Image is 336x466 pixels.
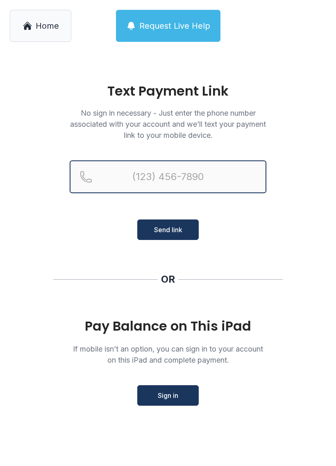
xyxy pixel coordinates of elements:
[158,391,178,400] span: Sign in
[70,160,266,193] input: Reservation phone number
[154,225,182,235] span: Send link
[70,319,266,334] div: Pay Balance on This iPad
[70,107,266,141] p: No sign in necessary - Just enter the phone number associated with your account and we’ll text yo...
[70,343,266,365] p: If mobile isn’t an option, you can sign in to your account on this iPad and complete payment.
[70,85,266,98] h1: Text Payment Link
[161,273,175,286] div: OR
[139,20,210,32] span: Request Live Help
[36,20,59,32] span: Home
